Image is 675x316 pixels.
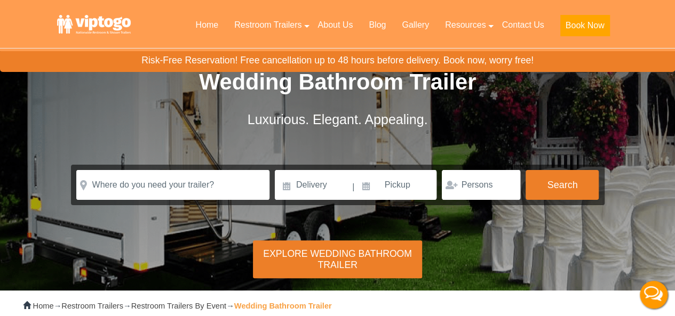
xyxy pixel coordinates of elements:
[394,13,437,37] a: Gallery
[437,13,494,37] a: Resources
[226,13,309,37] a: Restroom Trailers
[552,13,618,43] a: Book Now
[632,273,675,316] button: Live Chat
[275,170,351,200] input: Delivery
[356,170,437,200] input: Pickup
[61,302,123,310] a: Restroom Trailers
[526,170,599,200] button: Search
[33,302,54,310] a: Home
[187,13,226,37] a: Home
[494,13,552,37] a: Contact Us
[199,69,476,94] span: Wedding Bathroom Trailer
[361,13,394,37] a: Blog
[253,240,422,278] div: Explore Wedding Bathroom Trailer
[442,170,520,200] input: Persons
[309,13,361,37] a: About Us
[131,302,226,310] a: Restroom Trailers By Event
[248,112,428,127] span: Luxurious. Elegant. Appealing.
[352,170,354,204] span: |
[234,302,332,310] strong: Wedding Bathroom Trailer
[76,170,269,200] input: Where do you need your trailer?
[560,15,610,36] button: Book Now
[33,302,332,310] span: → → →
